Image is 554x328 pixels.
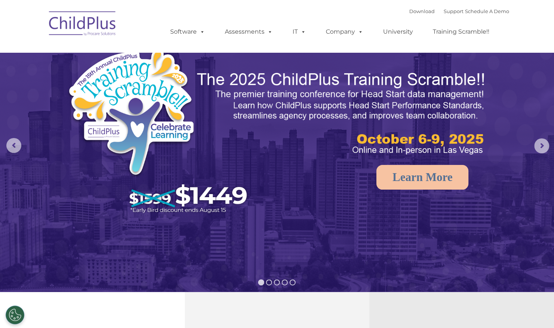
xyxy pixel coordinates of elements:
a: Support [444,8,463,14]
font: | [409,8,509,14]
a: Schedule A Demo [465,8,509,14]
a: Software [163,24,212,39]
a: Download [409,8,435,14]
a: Training Scramble!! [425,24,497,39]
a: Assessments [217,24,280,39]
span: Last name [104,49,127,55]
span: Phone number [104,80,136,86]
button: Cookies Settings [6,306,24,324]
a: Company [318,24,371,39]
img: ChildPlus by Procare Solutions [45,6,120,43]
a: University [376,24,420,39]
a: Learn More [376,165,468,190]
a: IT [285,24,313,39]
